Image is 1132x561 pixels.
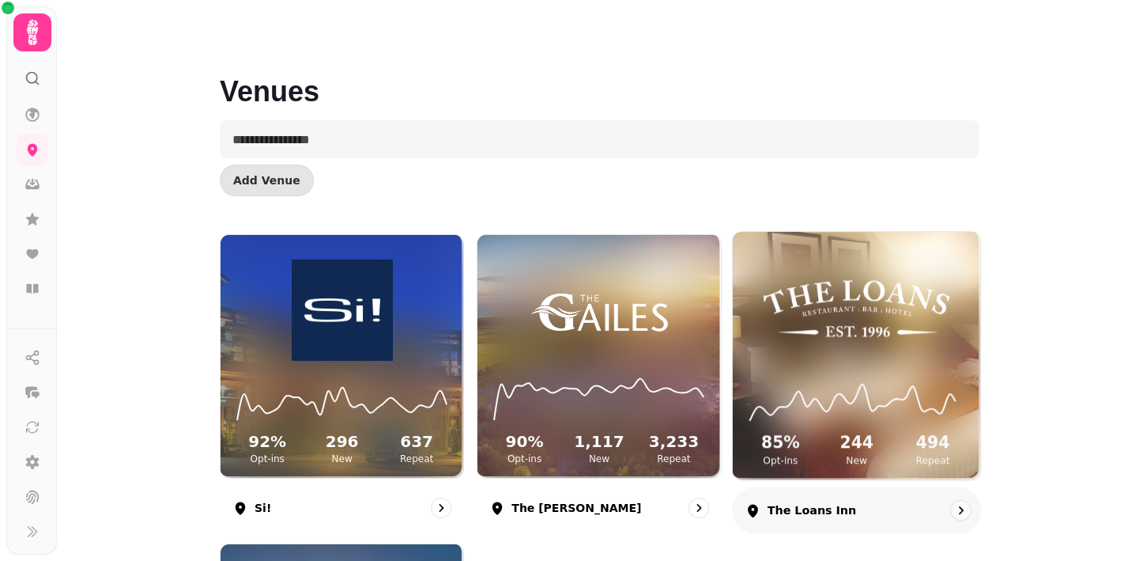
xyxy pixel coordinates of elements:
p: Repeat [898,454,968,467]
span: Add Venue [233,175,300,186]
p: Repeat [640,453,707,465]
svg: go to [953,502,968,518]
p: New [821,454,891,467]
a: Si!Si!92%Opt-ins296New637RepeatSi! [220,234,464,531]
h2: 637 [383,430,451,453]
h2: 90 % [490,430,558,453]
h2: 1,117 [565,430,633,453]
h2: 244 [821,432,891,455]
h2: 3,233 [640,430,707,453]
p: The Loans Inn [767,502,855,518]
p: Opt-ins [490,453,558,465]
p: The [PERSON_NAME] [511,500,641,516]
h2: 296 [308,430,375,453]
a: The GailesThe Gailes90%Opt-ins1,117New3,233RepeatThe [PERSON_NAME] [477,234,721,531]
p: New [565,453,633,465]
svg: go to [433,500,449,516]
a: The Loans InnThe Loans Inn85%Opt-ins244New494RepeatThe Loans Inn [732,231,982,534]
p: Si! [255,500,271,516]
h2: 92 % [233,430,301,453]
p: Repeat [383,453,451,465]
img: Si! [251,260,432,361]
p: New [308,453,375,465]
h2: 85 % [745,432,815,455]
img: The Gailes [508,260,690,361]
svg: go to [691,500,707,516]
p: Opt-ins [233,453,301,465]
p: Opt-ins [745,454,815,467]
button: Add Venue [220,165,314,196]
h1: Venues [220,38,979,108]
h2: 494 [898,432,968,455]
img: The Loans Inn [764,257,949,361]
